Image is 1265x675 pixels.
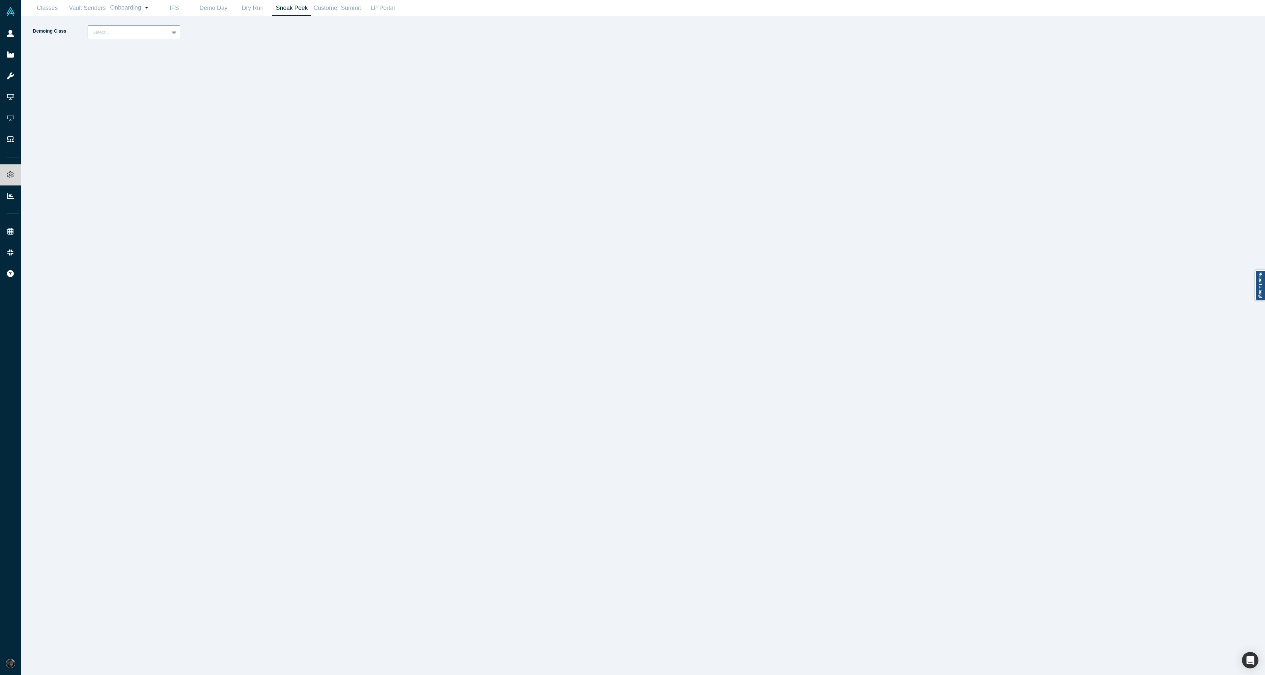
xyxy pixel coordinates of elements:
[67,0,108,16] a: Vault Senders
[32,25,88,37] label: Demoing Class
[311,0,363,16] a: Customer Summit
[1255,270,1265,300] a: Report a bug!
[233,0,272,16] a: Dry Run
[6,659,15,668] img: Rami Chousein's Account
[155,0,194,16] a: IFS
[6,7,15,16] img: Alchemist Vault Logo
[28,0,67,16] a: Classes
[108,0,155,15] a: Onboarding
[272,0,311,16] a: Sneak Peek
[363,0,402,16] a: LP Portal
[194,0,233,16] a: Demo Day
